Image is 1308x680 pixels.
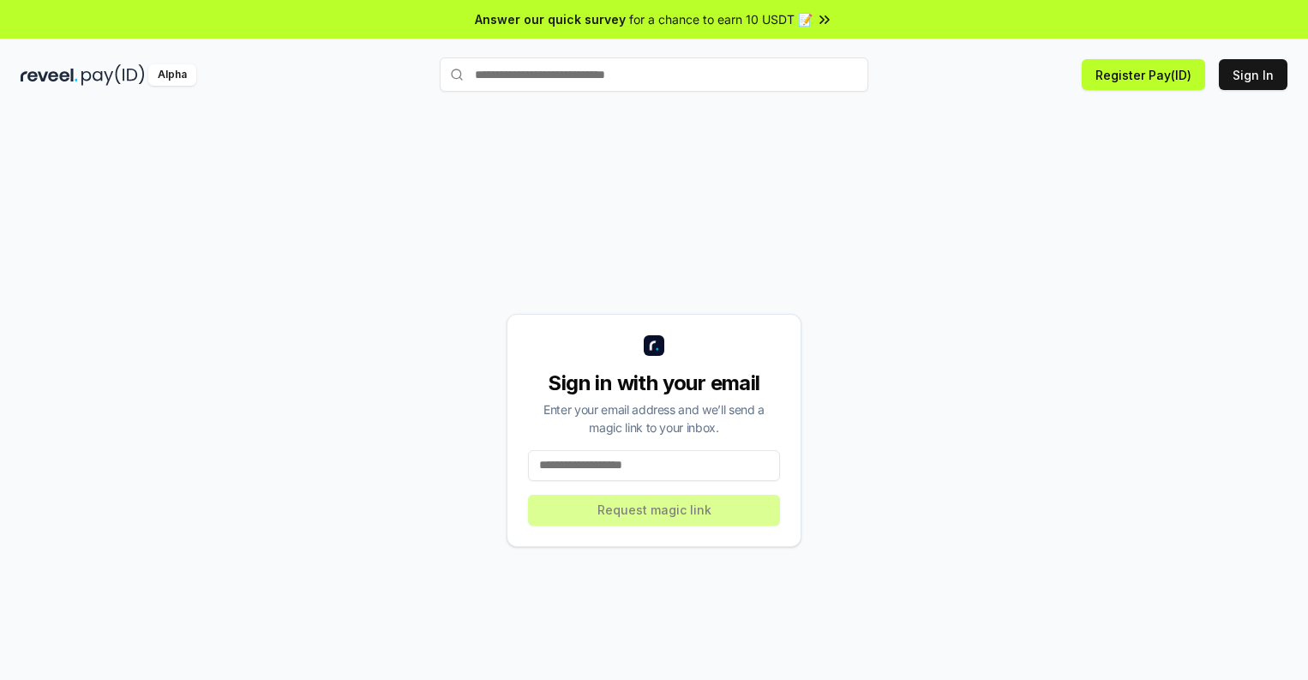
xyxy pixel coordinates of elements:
img: logo_small [644,335,664,356]
div: Alpha [148,64,196,86]
img: reveel_dark [21,64,78,86]
span: for a chance to earn 10 USDT 📝 [629,10,813,28]
button: Register Pay(ID) [1082,59,1205,90]
div: Enter your email address and we’ll send a magic link to your inbox. [528,400,780,436]
div: Sign in with your email [528,370,780,397]
span: Answer our quick survey [475,10,626,28]
button: Sign In [1219,59,1287,90]
img: pay_id [81,64,145,86]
